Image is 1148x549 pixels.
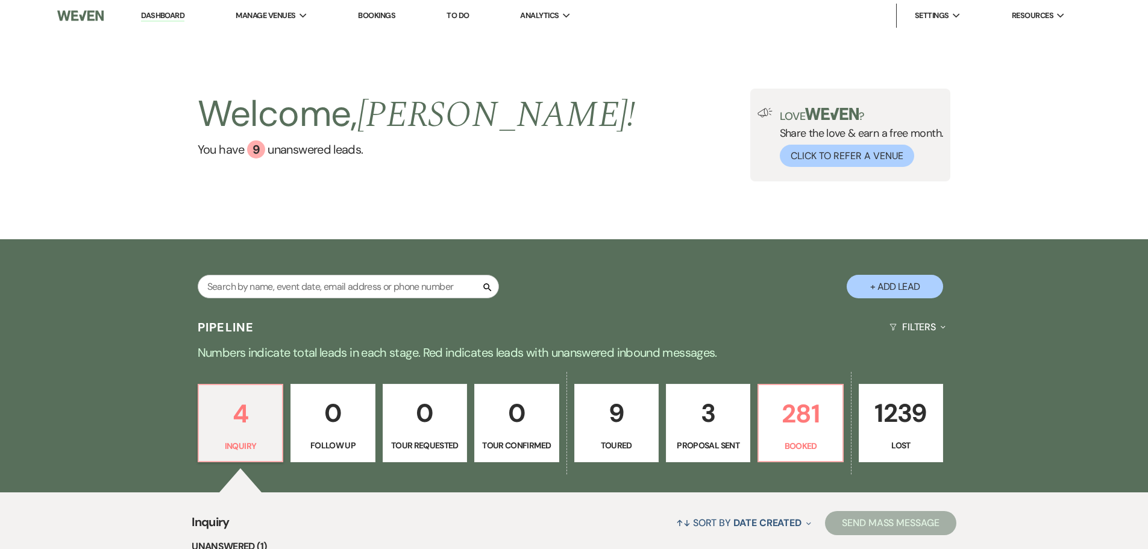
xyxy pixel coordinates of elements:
[474,384,559,462] a: 0Tour Confirmed
[290,384,375,462] a: 0Follow Up
[915,10,949,22] span: Settings
[57,3,103,28] img: Weven Logo
[780,145,914,167] button: Click to Refer a Venue
[358,10,395,20] a: Bookings
[198,275,499,298] input: Search by name, event date, email address or phone number
[805,108,859,120] img: weven-logo-green.svg
[357,87,636,143] span: [PERSON_NAME] !
[574,384,659,462] a: 9Toured
[141,10,184,22] a: Dashboard
[247,140,265,158] div: 9
[482,439,551,452] p: Tour Confirmed
[867,393,935,433] p: 1239
[236,10,295,22] span: Manage Venues
[198,140,636,158] a: You have 9 unanswered leads.
[140,343,1008,362] p: Numbers indicate total leads in each stage. Red indicates leads with unanswered inbound messages.
[825,511,956,535] button: Send Mass Message
[733,516,801,529] span: Date Created
[198,319,254,336] h3: Pipeline
[757,384,843,462] a: 281Booked
[198,89,636,140] h2: Welcome,
[1012,10,1053,22] span: Resources
[582,439,651,452] p: Toured
[780,108,944,122] p: Love ?
[391,439,459,452] p: Tour Requested
[198,384,283,462] a: 4Inquiry
[520,10,559,22] span: Analytics
[757,108,773,118] img: loud-speaker-illustration.svg
[383,384,467,462] a: 0Tour Requested
[447,10,469,20] a: To Do
[867,439,935,452] p: Lost
[885,311,950,343] button: Filters
[766,394,835,434] p: 281
[298,393,367,433] p: 0
[582,393,651,433] p: 9
[391,393,459,433] p: 0
[482,393,551,433] p: 0
[298,439,367,452] p: Follow Up
[859,384,943,462] a: 1239Lost
[671,507,816,539] button: Sort By Date Created
[192,513,230,539] span: Inquiry
[206,394,275,434] p: 4
[674,439,742,452] p: Proposal Sent
[847,275,943,298] button: + Add Lead
[666,384,750,462] a: 3Proposal Sent
[206,439,275,453] p: Inquiry
[766,439,835,453] p: Booked
[674,393,742,433] p: 3
[676,516,691,529] span: ↑↓
[773,108,944,167] div: Share the love & earn a free month.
